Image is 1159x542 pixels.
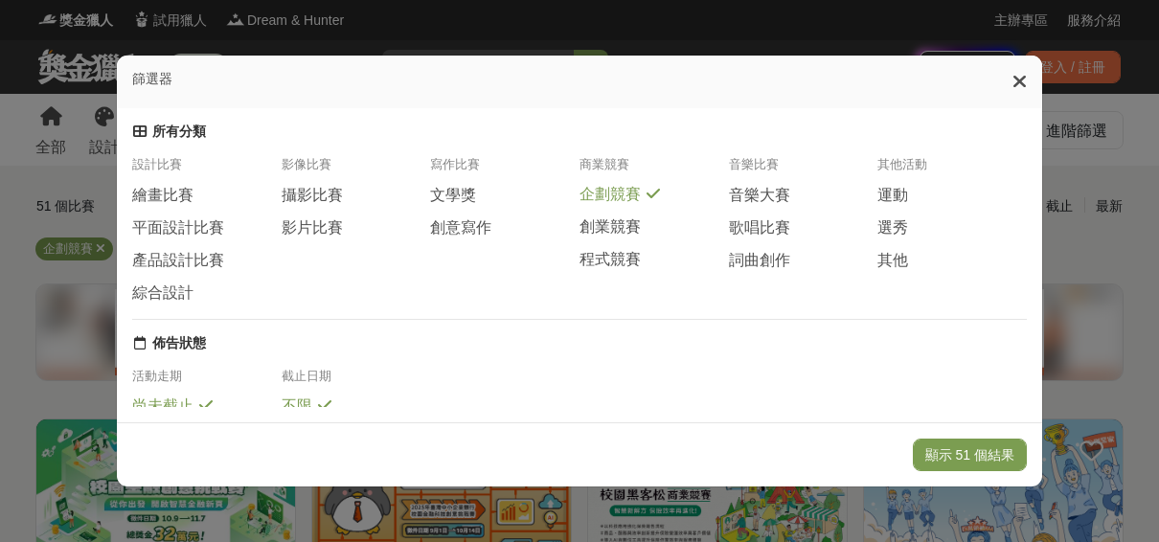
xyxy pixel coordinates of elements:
div: 寫作比賽 [430,156,579,185]
span: 文學獎 [430,186,476,206]
span: 運動 [877,186,908,206]
span: 繪畫比賽 [132,186,193,206]
span: 綜合設計 [132,283,193,304]
span: 平面設計比賽 [132,218,224,238]
div: 其他活動 [877,156,1027,185]
span: 詞曲創作 [729,251,790,271]
div: 活動走期 [132,368,282,396]
div: 影像比賽 [282,156,431,185]
span: 程式競賽 [579,250,641,270]
span: 歌唱比賽 [729,218,790,238]
span: 產品設計比賽 [132,251,224,271]
div: 音樂比賽 [729,156,878,185]
span: 創意寫作 [430,218,491,238]
span: 選秀 [877,218,908,238]
span: 企劃競賽 [579,185,641,205]
span: 影片比賽 [282,218,343,238]
span: 攝影比賽 [282,186,343,206]
span: 其他 [877,251,908,271]
button: 顯示 51 個結果 [913,439,1027,471]
div: 所有分類 [152,124,206,141]
span: 尚未截止 [132,396,193,417]
div: 截止日期 [282,368,431,396]
span: 創業競賽 [579,217,641,237]
div: 佈告狀態 [152,335,206,352]
div: 設計比賽 [132,156,282,185]
span: 不限 [282,396,312,417]
span: 音樂大賽 [729,186,790,206]
div: 商業競賽 [579,156,729,185]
